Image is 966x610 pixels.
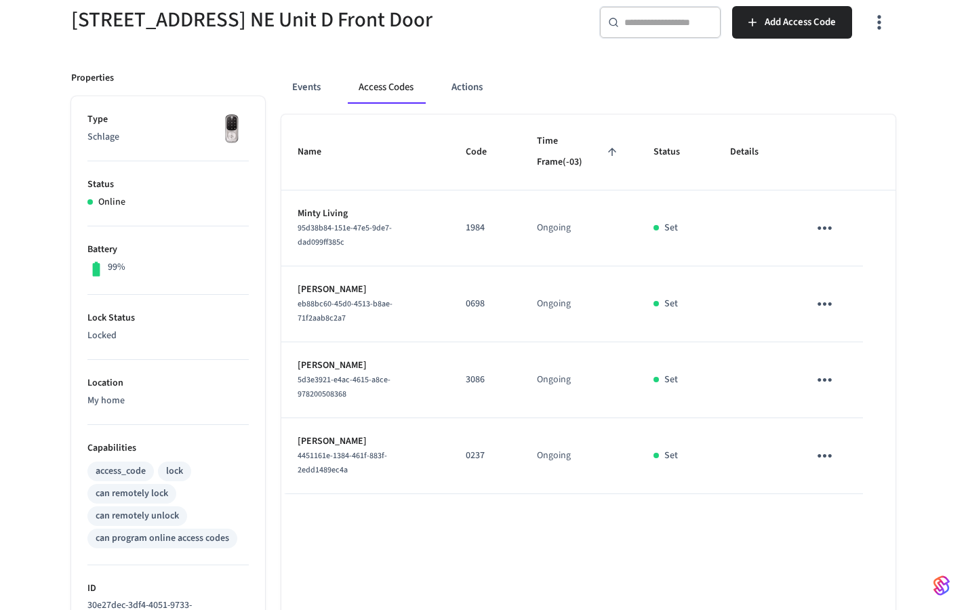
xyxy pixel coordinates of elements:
[87,178,249,192] p: Status
[87,376,249,390] p: Location
[537,131,621,174] span: Time Frame(-03)
[466,297,504,311] p: 0698
[664,373,678,387] p: Set
[298,142,339,163] span: Name
[87,311,249,325] p: Lock Status
[348,71,424,104] button: Access Codes
[96,464,146,479] div: access_code
[466,373,504,387] p: 3086
[281,71,895,104] div: ant example
[71,6,475,34] h5: [STREET_ADDRESS] NE Unit D Front Door
[298,434,434,449] p: [PERSON_NAME]
[298,283,434,297] p: [PERSON_NAME]
[108,260,125,274] p: 99%
[96,509,179,523] div: can remotely unlock
[71,71,114,85] p: Properties
[166,464,183,479] div: lock
[664,297,678,311] p: Set
[87,582,249,596] p: ID
[298,359,434,373] p: [PERSON_NAME]
[664,221,678,235] p: Set
[298,222,392,248] span: 95d38b84-151e-47e5-9de7-dad099ff385c
[298,450,387,476] span: 4451161e-1384-461f-883f-2edd1489ec4a
[87,113,249,127] p: Type
[87,329,249,343] p: Locked
[521,342,637,418] td: Ongoing
[98,195,125,209] p: Online
[96,531,229,546] div: can program online access codes
[521,190,637,266] td: Ongoing
[466,449,504,463] p: 0237
[96,487,168,501] div: can remotely lock
[664,449,678,463] p: Set
[87,130,249,144] p: Schlage
[521,418,637,494] td: Ongoing
[298,374,390,400] span: 5d3e3921-e4ac-4615-a8ce-978200508368
[298,207,434,221] p: Minty Living
[933,575,950,596] img: SeamLogoGradient.69752ec5.svg
[298,298,393,324] span: eb88bc60-45d0-4513-b8ae-71f2aab8c2a7
[215,113,249,146] img: Yale Assure Touchscreen Wifi Smart Lock, Satin Nickel, Front
[281,71,331,104] button: Events
[765,14,836,31] span: Add Access Code
[87,243,249,257] p: Battery
[441,71,494,104] button: Actions
[87,441,249,455] p: Capabilities
[466,221,504,235] p: 1984
[521,266,637,342] td: Ongoing
[466,142,504,163] span: Code
[732,6,852,39] button: Add Access Code
[730,142,776,163] span: Details
[653,142,698,163] span: Status
[281,115,895,494] table: sticky table
[87,394,249,408] p: My home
